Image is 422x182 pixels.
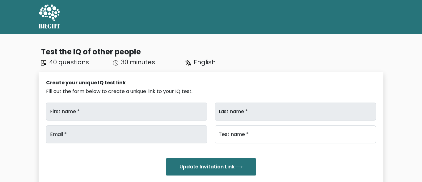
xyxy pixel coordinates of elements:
[194,58,216,66] span: English
[39,2,61,32] a: BRGHT
[215,125,376,143] input: Test name
[166,158,256,176] button: Update Invitation Link
[121,58,155,66] span: 30 minutes
[41,46,383,57] div: Test the IQ of other people
[46,79,376,87] div: Create your unique IQ test link
[46,125,207,143] input: Email
[39,23,61,30] h5: BRGHT
[215,103,376,121] input: Last name
[46,103,207,121] input: First name
[49,58,89,66] span: 40 questions
[46,88,376,95] div: Fill out the form below to create a unique link to your IQ test.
